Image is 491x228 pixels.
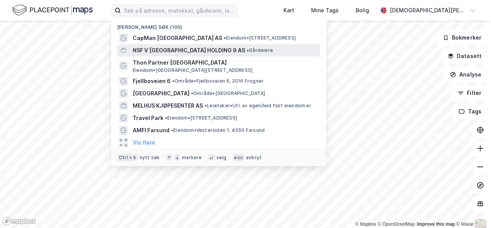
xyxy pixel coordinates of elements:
span: AMFI Farsund [133,126,170,135]
span: Gårdeiere [247,47,273,53]
span: Leietaker • Utl. av egen/leid fast eiendom el. [204,103,312,109]
div: [PERSON_NAME] søk (100) [111,18,326,32]
span: NSF V [GEOGRAPHIC_DATA] HOLDING 9 AS [133,46,245,55]
div: velg [216,155,227,161]
button: Tags [452,104,488,119]
span: Thon Partner [GEOGRAPHIC_DATA] [133,58,317,67]
span: Fjellboveien 6 [133,77,171,86]
a: Mapbox homepage [2,217,36,226]
img: logo.f888ab2527a4732fd821a326f86c7f29.svg [12,3,93,17]
span: Eiendom • [STREET_ADDRESS] [224,35,296,41]
div: markere [182,155,202,161]
span: Eiendom • [GEOGRAPHIC_DATA][STREET_ADDRESS] [133,67,252,73]
a: Improve this map [417,221,455,227]
div: Bolig [356,6,369,15]
a: OpenStreetMap [378,221,415,227]
div: [DEMOGRAPHIC_DATA][PERSON_NAME] [390,6,466,15]
span: • [165,115,167,121]
span: • [171,127,173,133]
span: MELHUS KJØPESENTER AS [133,101,203,110]
span: Eiendom • Vestersiden 1, 4550 Farsund [171,127,265,133]
div: nytt søk [140,155,160,161]
a: Mapbox [355,221,376,227]
button: Bokmerker [436,30,488,45]
div: avbryt [246,155,262,161]
span: CapMan [GEOGRAPHIC_DATA] AS [133,33,222,43]
span: Område • Fjellboveien 6, 2016 Frogner [172,78,264,84]
iframe: Chat Widget [453,191,491,228]
button: Analyse [443,67,488,82]
button: Datasett [441,48,488,64]
span: • [224,35,226,41]
input: Søk på adresse, matrikkel, gårdeiere, leietakere eller personer [121,5,237,16]
button: Vis flere [133,138,155,147]
span: • [204,103,207,108]
span: Eiendom • [STREET_ADDRESS] [165,115,237,121]
span: • [172,78,175,84]
span: Område • [GEOGRAPHIC_DATA] [191,90,265,97]
div: esc [232,154,244,161]
span: [GEOGRAPHIC_DATA] [133,89,189,98]
div: Ctrl + k [117,154,138,161]
span: • [191,90,193,96]
div: Kart [283,6,294,15]
button: Filter [451,85,488,101]
span: Travel Park [133,113,163,123]
span: • [247,47,249,53]
div: Mine Tags [311,6,339,15]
